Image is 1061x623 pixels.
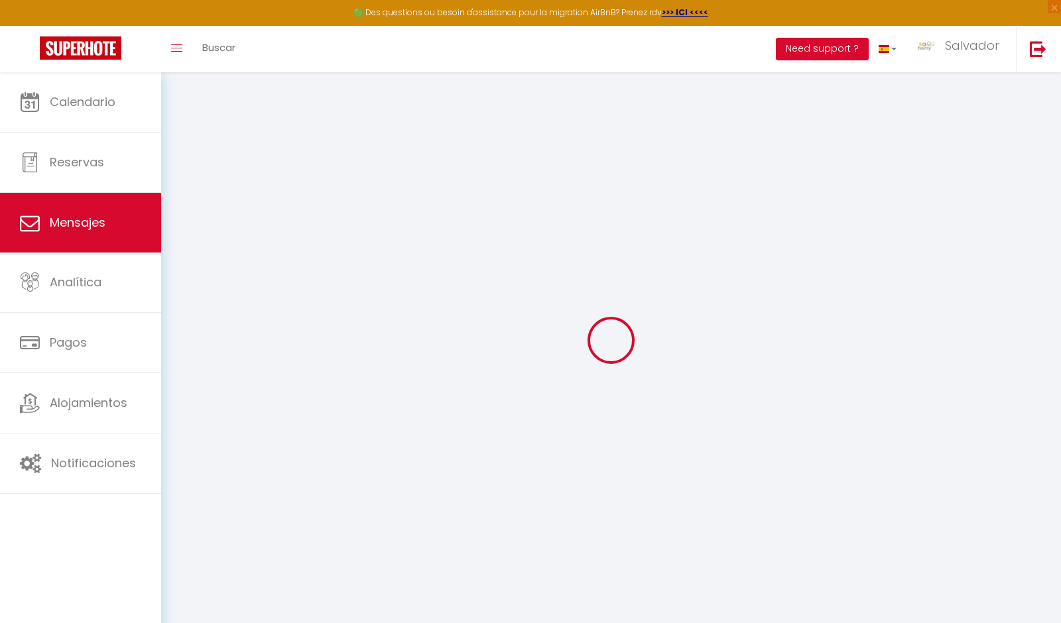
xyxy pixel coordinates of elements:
span: Reservas [50,154,104,170]
a: >>> ICI <<<< [662,7,708,18]
span: Pagos [50,334,87,351]
a: ... Salvador [906,26,1016,72]
span: Buscar [202,40,235,54]
span: Analítica [50,274,101,290]
a: Buscar [192,26,245,72]
span: Mensajes [50,214,105,231]
span: Calendario [50,93,115,110]
img: ... [916,40,936,52]
img: logout [1030,40,1046,57]
img: Super Booking [40,36,121,60]
span: Alojamientos [50,394,127,411]
button: Need support ? [776,38,869,60]
span: Notificaciones [51,455,136,471]
span: Salvador [945,37,999,54]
